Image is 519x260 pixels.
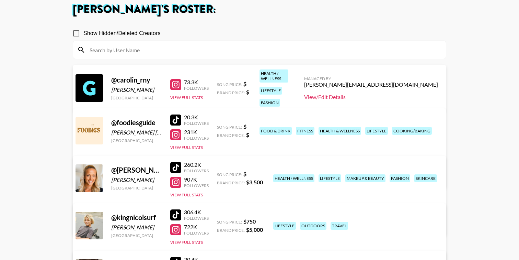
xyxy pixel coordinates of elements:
[246,226,263,233] strong: $ 5,000
[111,95,162,100] div: [GEOGRAPHIC_DATA]
[217,90,245,95] span: Brand Price:
[170,240,203,245] button: View Full Stats
[217,124,242,130] span: Song Price:
[217,133,245,138] span: Brand Price:
[304,76,438,81] div: Managed By
[345,174,385,182] div: makeup & beauty
[304,94,438,100] a: View/Edit Details
[184,129,209,136] div: 231K
[111,233,162,238] div: [GEOGRAPHIC_DATA]
[111,166,162,174] div: @ [PERSON_NAME]
[184,209,209,216] div: 306.4K
[73,4,446,15] h1: [PERSON_NAME] 's Roster:
[184,230,209,236] div: Followers
[259,69,288,83] div: health / wellness
[319,174,341,182] div: lifestyle
[111,129,162,136] div: [PERSON_NAME] [PERSON_NAME]
[273,222,296,230] div: lifestyle
[184,136,209,141] div: Followers
[170,192,203,197] button: View Full Stats
[273,174,314,182] div: health / wellness
[217,180,245,185] span: Brand Price:
[243,123,246,130] strong: $
[392,127,432,135] div: cooking/baking
[170,145,203,150] button: View Full Stats
[414,174,437,182] div: skincare
[184,79,209,86] div: 73.3K
[217,228,245,233] span: Brand Price:
[331,222,348,230] div: travel
[170,95,203,100] button: View Full Stats
[390,174,410,182] div: fashion
[184,183,209,188] div: Followers
[246,89,249,95] strong: $
[184,224,209,230] div: 722K
[259,127,292,135] div: food & drink
[365,127,388,135] div: lifestyle
[111,213,162,222] div: @ kingnicolsurf
[111,118,162,127] div: @ foodiesguide
[184,168,209,173] div: Followers
[184,216,209,221] div: Followers
[184,121,209,126] div: Followers
[184,161,209,168] div: 260.2K
[217,219,242,225] span: Song Price:
[243,218,256,225] strong: $ 750
[184,176,209,183] div: 907K
[111,185,162,191] div: [GEOGRAPHIC_DATA]
[85,44,442,55] input: Search by User Name
[184,86,209,91] div: Followers
[111,176,162,183] div: [PERSON_NAME]
[259,99,280,107] div: fashion
[111,224,162,231] div: [PERSON_NAME]
[243,80,246,87] strong: $
[217,82,242,87] span: Song Price:
[243,171,246,177] strong: $
[217,172,242,177] span: Song Price:
[319,127,361,135] div: health & wellness
[111,86,162,93] div: [PERSON_NAME]
[246,131,249,138] strong: $
[111,76,162,84] div: @ carolin_rny
[259,87,282,95] div: lifestyle
[304,81,438,88] div: [PERSON_NAME][EMAIL_ADDRESS][DOMAIN_NAME]
[83,29,161,37] span: Show Hidden/Deleted Creators
[296,127,314,135] div: fitness
[246,179,263,185] strong: $ 3,500
[111,138,162,143] div: [GEOGRAPHIC_DATA]
[184,114,209,121] div: 20.3K
[300,222,326,230] div: outdoors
